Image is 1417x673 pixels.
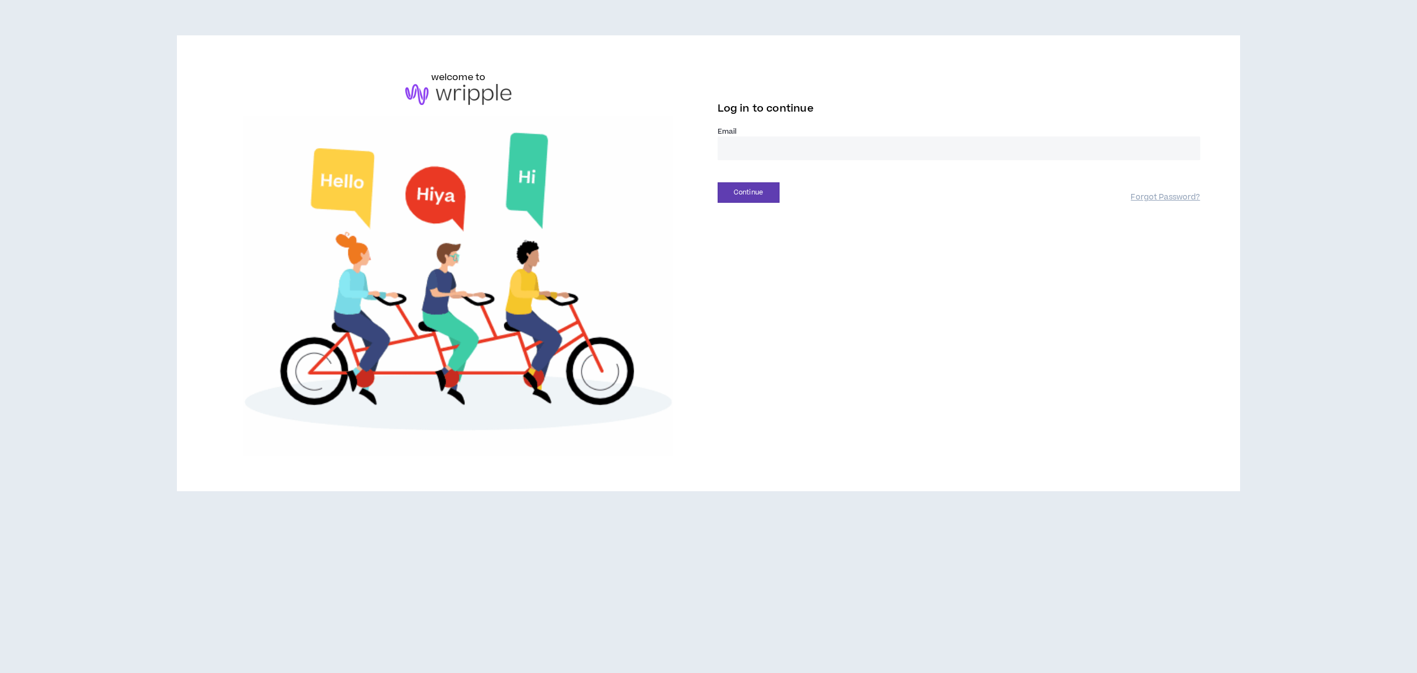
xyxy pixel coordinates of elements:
h6: welcome to [431,71,486,84]
span: Log in to continue [718,102,814,115]
img: Welcome to Wripple [217,116,699,456]
img: logo-brand.png [405,84,511,105]
label: Email [718,127,1200,136]
button: Continue [718,182,780,203]
a: Forgot Password? [1131,192,1200,203]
